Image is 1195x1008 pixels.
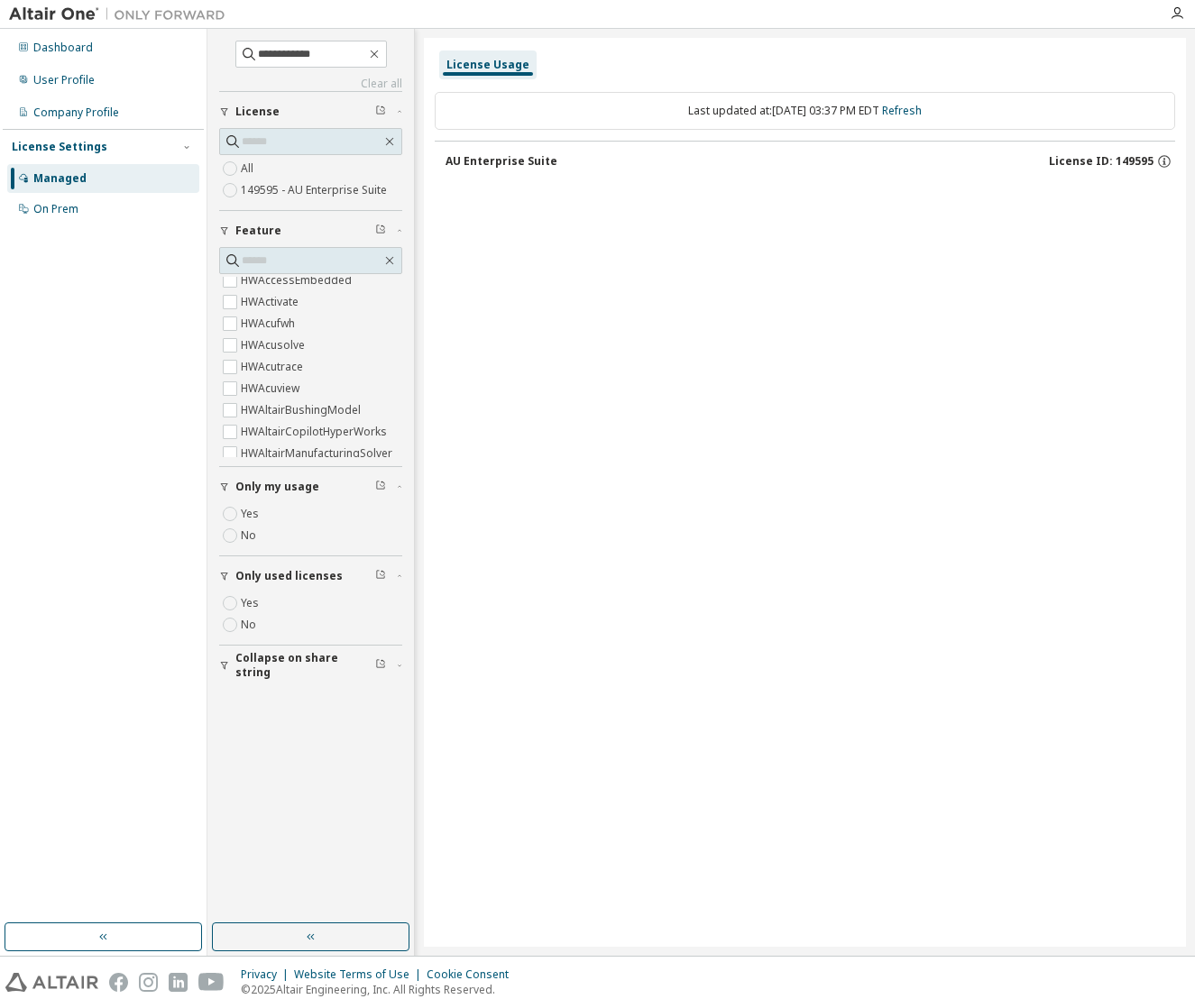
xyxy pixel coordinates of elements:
label: Yes [241,592,262,614]
a: Clear all [219,77,402,91]
a: Refresh [882,103,922,118]
label: HWActivate [241,291,302,313]
button: License [219,92,402,132]
button: Feature [219,211,402,251]
label: HWAcufwh [241,313,299,334]
span: License [235,105,280,119]
span: Collapse on share string [235,651,375,680]
div: License Usage [446,58,529,72]
span: Clear filter [375,480,386,494]
label: HWAcutrace [241,356,307,378]
div: License Settings [12,140,107,154]
span: Clear filter [375,224,386,238]
img: altair_logo.svg [5,973,98,992]
span: Clear filter [375,105,386,119]
div: Privacy [241,967,294,982]
label: HWAltairManufacturingSolver [241,443,396,464]
span: Only used licenses [235,569,343,583]
label: 149595 - AU Enterprise Suite [241,179,391,201]
button: Collapse on share string [219,646,402,685]
div: Last updated at: [DATE] 03:37 PM EDT [435,92,1175,130]
img: Altair One [9,5,234,23]
span: Only my usage [235,480,319,494]
span: License ID: 149595 [1049,154,1154,169]
div: User Profile [33,73,95,87]
div: AU Enterprise Suite [446,154,557,169]
div: On Prem [33,202,78,216]
div: Dashboard [33,41,93,55]
span: Clear filter [375,569,386,583]
img: facebook.svg [109,973,128,992]
div: Cookie Consent [427,967,519,982]
p: © 2025 Altair Engineering, Inc. All Rights Reserved. [241,982,519,997]
label: HWAltairCopilotHyperWorks [241,421,391,443]
label: HWAccessEmbedded [241,270,355,291]
div: Website Terms of Use [294,967,427,982]
img: youtube.svg [198,973,225,992]
button: Only my usage [219,467,402,507]
label: No [241,614,260,636]
label: HWAcuview [241,378,303,399]
button: Only used licenses [219,556,402,596]
img: instagram.svg [139,973,158,992]
span: Clear filter [375,658,386,673]
label: All [241,158,257,179]
label: No [241,525,260,546]
div: Company Profile [33,105,119,120]
label: HWAcusolve [241,334,308,356]
label: Yes [241,503,262,525]
label: HWAltairBushingModel [241,399,364,421]
span: Feature [235,224,281,238]
div: Managed [33,171,87,186]
button: AU Enterprise SuiteLicense ID: 149595 [446,142,1175,181]
img: linkedin.svg [169,973,188,992]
